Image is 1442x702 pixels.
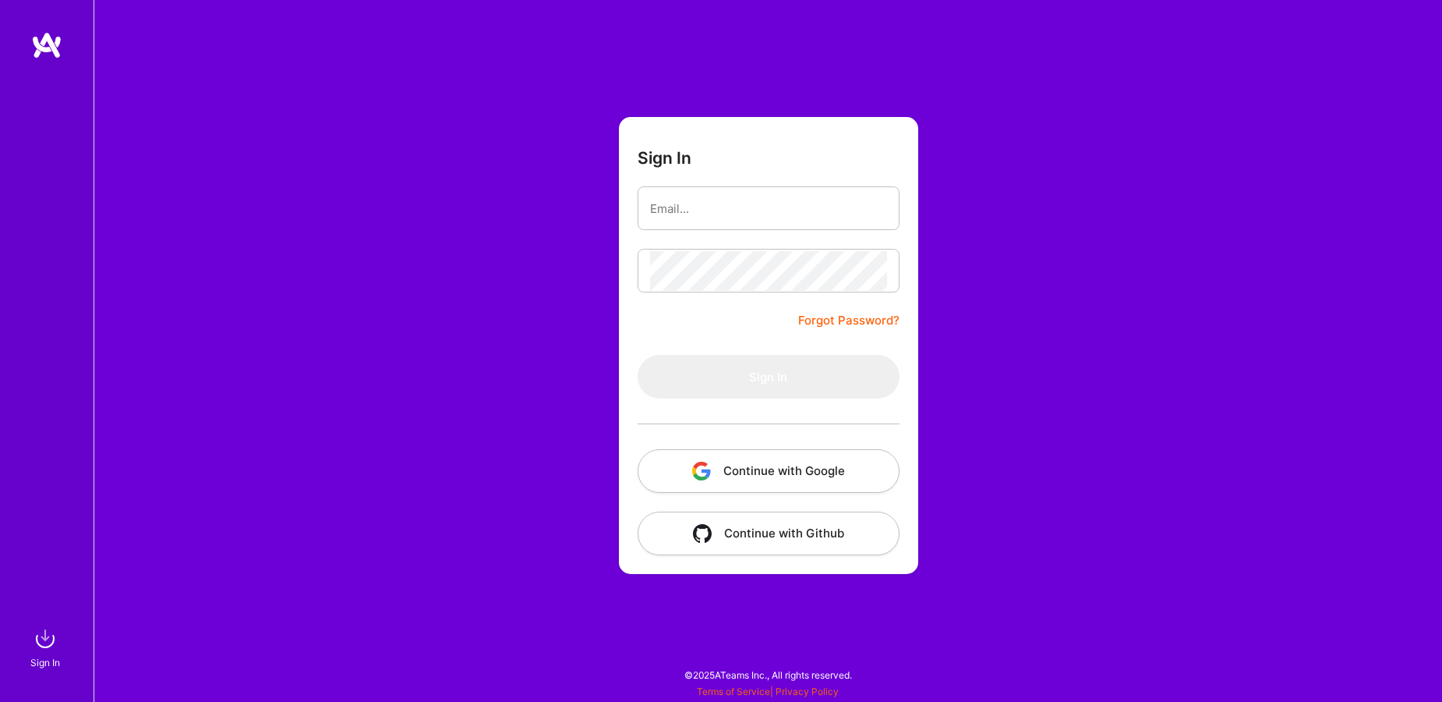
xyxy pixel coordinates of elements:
[30,654,60,671] div: Sign In
[638,449,899,493] button: Continue with Google
[798,311,899,330] a: Forgot Password?
[638,512,899,555] button: Continue with Github
[31,31,62,59] img: logo
[697,686,770,697] a: Terms of Service
[692,462,711,480] img: icon
[30,623,61,654] img: sign in
[638,148,691,168] h3: Sign In
[94,655,1442,694] div: © 2025 ATeams Inc., All rights reserved.
[776,686,839,697] a: Privacy Policy
[33,623,61,671] a: sign inSign In
[638,355,899,399] button: Sign In
[650,189,887,229] input: Email...
[693,524,712,543] img: icon
[697,686,839,697] span: |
